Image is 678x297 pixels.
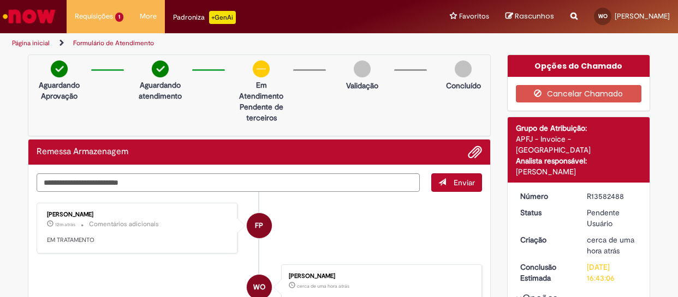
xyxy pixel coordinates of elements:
[516,85,642,102] button: Cancelar Chamado
[152,60,169,77] img: check-circle-green.png
[587,235,634,256] span: cerca de uma hora atrás
[512,191,579,202] dt: Número
[598,13,608,20] span: WO
[47,211,229,218] div: [PERSON_NAME]
[47,236,229,245] p: EM TRATAMENTO
[247,213,272,238] div: Filipe Passos
[73,39,154,47] a: Formulário de Atendimento
[346,80,378,91] p: Validação
[33,80,86,101] p: Aguardando Aprovação
[587,235,634,256] time: 30/09/2025 15:43:03
[51,60,68,77] img: check-circle-green.png
[235,80,288,101] p: Em Atendimento
[587,262,638,283] div: [DATE] 16:43:06
[431,173,482,192] button: Enviar
[173,11,236,24] div: Padroniza
[55,221,75,228] time: 30/09/2025 16:23:39
[516,166,642,177] div: [PERSON_NAME]
[587,207,638,229] div: Pendente Usuário
[8,33,444,53] ul: Trilhas de página
[505,11,554,22] a: Rascunhos
[512,262,579,283] dt: Conclusão Estimada
[354,60,371,77] img: img-circle-grey.png
[455,60,472,77] img: img-circle-grey.png
[12,39,50,47] a: Página inicial
[209,11,236,24] p: +GenAi
[140,11,157,22] span: More
[446,80,481,91] p: Concluído
[253,60,270,77] img: circle-minus.png
[289,273,471,280] div: [PERSON_NAME]
[512,234,579,245] dt: Criação
[512,207,579,218] dt: Status
[37,173,420,192] textarea: Digite sua mensagem aqui...
[587,234,638,256] div: 30/09/2025 15:43:03
[454,178,475,187] span: Enviar
[37,147,128,157] h2: Remessa Armazenagem Histórico de tíquete
[235,101,288,123] p: Pendente de terceiros
[615,11,670,21] span: [PERSON_NAME]
[468,145,482,159] button: Adicionar anexos
[459,11,489,22] span: Favoritos
[508,55,650,77] div: Opções do Chamado
[255,213,263,239] span: FP
[55,221,75,228] span: 12m atrás
[75,11,113,22] span: Requisições
[89,220,159,229] small: Comentários adicionais
[587,191,638,202] div: R13582488
[515,11,554,21] span: Rascunhos
[516,123,642,134] div: Grupo de Atribuição:
[516,155,642,166] div: Analista responsável:
[1,5,57,27] img: ServiceNow
[297,283,349,289] span: cerca de uma hora atrás
[134,80,187,101] p: Aguardando atendimento
[115,13,123,22] span: 1
[516,134,642,155] div: APFJ - Invoice - [GEOGRAPHIC_DATA]
[297,283,349,289] time: 30/09/2025 15:41:44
